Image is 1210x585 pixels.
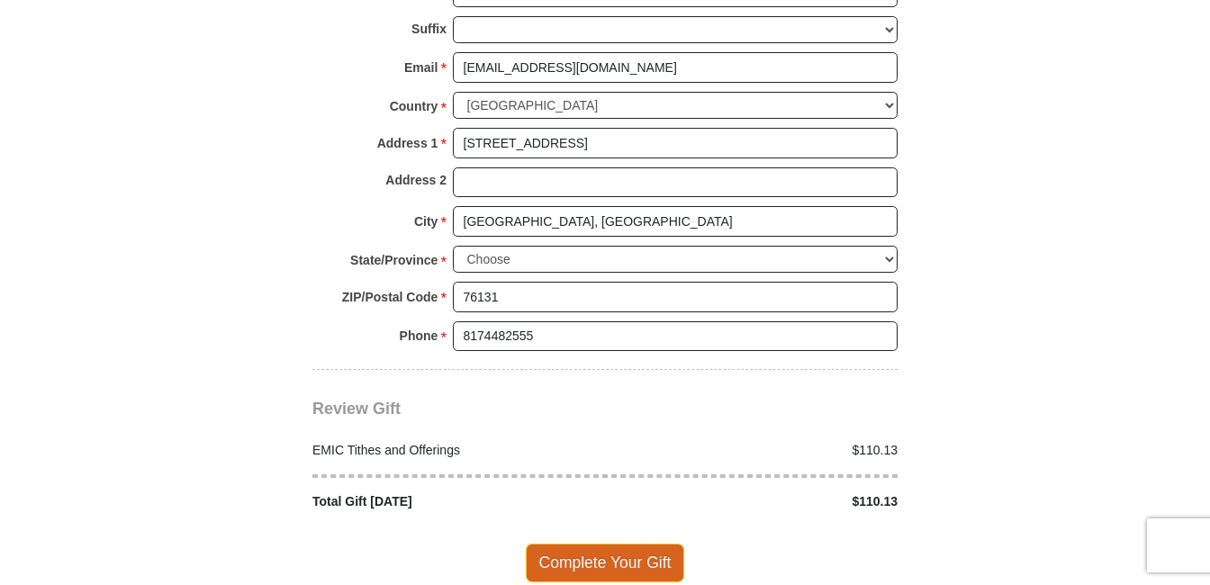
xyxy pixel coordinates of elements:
[377,130,438,156] strong: Address 1
[350,247,438,273] strong: State/Province
[385,167,447,193] strong: Address 2
[312,400,401,418] span: Review Gift
[411,16,447,41] strong: Suffix
[342,284,438,310] strong: ZIP/Postal Code
[526,544,685,581] span: Complete Your Gift
[303,492,606,511] div: Total Gift [DATE]
[390,94,438,119] strong: Country
[400,323,438,348] strong: Phone
[414,209,438,234] strong: City
[605,441,907,460] div: $110.13
[605,492,907,511] div: $110.13
[404,55,438,80] strong: Email
[303,441,606,460] div: EMIC Tithes and Offerings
